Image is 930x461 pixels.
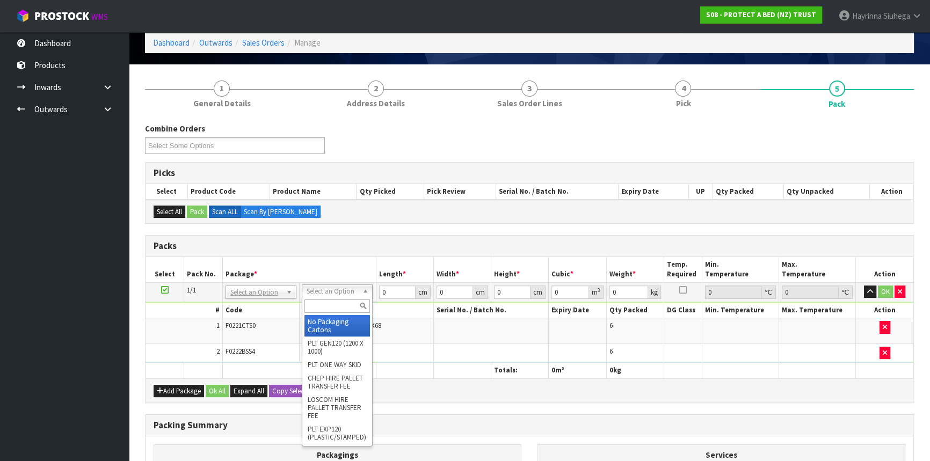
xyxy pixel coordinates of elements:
th: UP [688,184,713,199]
th: DG Class [664,303,702,318]
span: Select an Option [230,286,282,299]
th: Action [856,303,913,318]
span: 6 [609,347,613,356]
th: Length [376,257,433,282]
div: m [589,286,604,299]
th: Qty Packed [606,303,664,318]
strong: S08 - PROTECT A BED (NZ) TRUST [706,10,816,19]
li: PLT ONE WAY SKID [304,358,370,371]
th: Totals: [491,363,549,378]
th: Qty Packed [713,184,783,199]
th: Action [869,184,913,199]
li: CHEP HIRE PALLET TRANSFER FEE [304,371,370,393]
h3: Packs [154,241,905,251]
th: Width [433,257,491,282]
th: Temp. Required [664,257,702,282]
div: cm [531,286,546,299]
th: Code [222,303,299,318]
span: Pick [675,98,691,109]
button: Add Package [154,385,204,398]
label: Scan ALL [209,206,241,218]
button: Pack [187,206,207,218]
sup: 3 [598,287,600,294]
span: 3 [521,81,537,97]
a: Sales Orders [242,38,285,48]
div: kg [648,286,661,299]
button: OK [878,286,893,298]
h3: Picks [154,168,905,178]
small: WMS [91,12,108,22]
th: Min. Temperature [702,257,779,282]
span: 0 [551,365,555,375]
img: cube-alt.png [16,9,30,23]
span: 2 [216,347,220,356]
th: Product Code [187,184,270,199]
th: Cubic [549,257,606,282]
th: Serial No. / Batch No. [496,184,619,199]
th: Expiry Date [618,184,688,199]
span: Address Details [347,98,405,109]
button: Ok All [206,385,229,398]
button: Select All [154,206,185,218]
span: 5 [829,81,845,97]
label: Combine Orders [145,123,205,134]
span: 2 [368,81,384,97]
label: Scan By [PERSON_NAME] [241,206,321,218]
th: Name [299,303,433,318]
th: Expiry Date [549,303,606,318]
th: Max. Temperature [779,303,856,318]
th: Min. Temperature [702,303,779,318]
th: Qty Unpacked [784,184,870,199]
span: Siuhega [883,11,910,21]
span: 1 [214,81,230,97]
span: 6 [609,321,613,330]
span: 1 [216,321,220,330]
li: No Packaging Cartons [304,315,370,336]
span: Hayrinna [852,11,882,21]
th: m³ [549,363,606,378]
li: PLT EXP120 (PLASTIC/STAMPED) [304,422,370,444]
th: Select [146,257,184,282]
th: Max. Temperature [779,257,856,282]
span: Select an Option [307,285,358,298]
span: Sales Order Lines [497,98,562,109]
a: S08 - PROTECT A BED (NZ) TRUST [700,6,822,24]
h3: Packing Summary [154,420,905,430]
div: ℃ [839,286,853,299]
span: Pack [829,98,845,109]
span: Expand All [234,386,264,396]
li: LOSCOM HIRE PALLET TRANSFER FEE [304,393,370,422]
th: Pack No. [184,257,223,282]
th: Qty Picked [357,184,424,199]
button: Copy Selected [269,385,316,398]
th: Product Name [270,184,357,199]
a: Dashboard [153,38,190,48]
th: kg [606,363,664,378]
th: Pick Review [424,184,496,199]
div: ℃ [762,286,776,299]
span: 1/1 [187,286,196,295]
th: Weight [606,257,664,282]
a: Outwards [199,38,233,48]
span: 0 [609,365,613,375]
div: cm [416,286,431,299]
th: Package [222,257,376,282]
th: # [146,303,222,318]
th: Action [856,257,913,282]
span: F0221CTS0 [226,321,256,330]
span: Manage [294,38,321,48]
th: Height [491,257,549,282]
li: PLT GEN120 (1200 X 1000) [304,336,370,358]
th: Serial No. / Batch No. [433,303,549,318]
div: cm [473,286,488,299]
span: General Details [193,98,251,109]
span: 4 [675,81,691,97]
button: Expand All [230,385,267,398]
span: ProStock [34,9,89,23]
th: Select [146,184,187,199]
span: F0222BSS4 [226,347,255,356]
